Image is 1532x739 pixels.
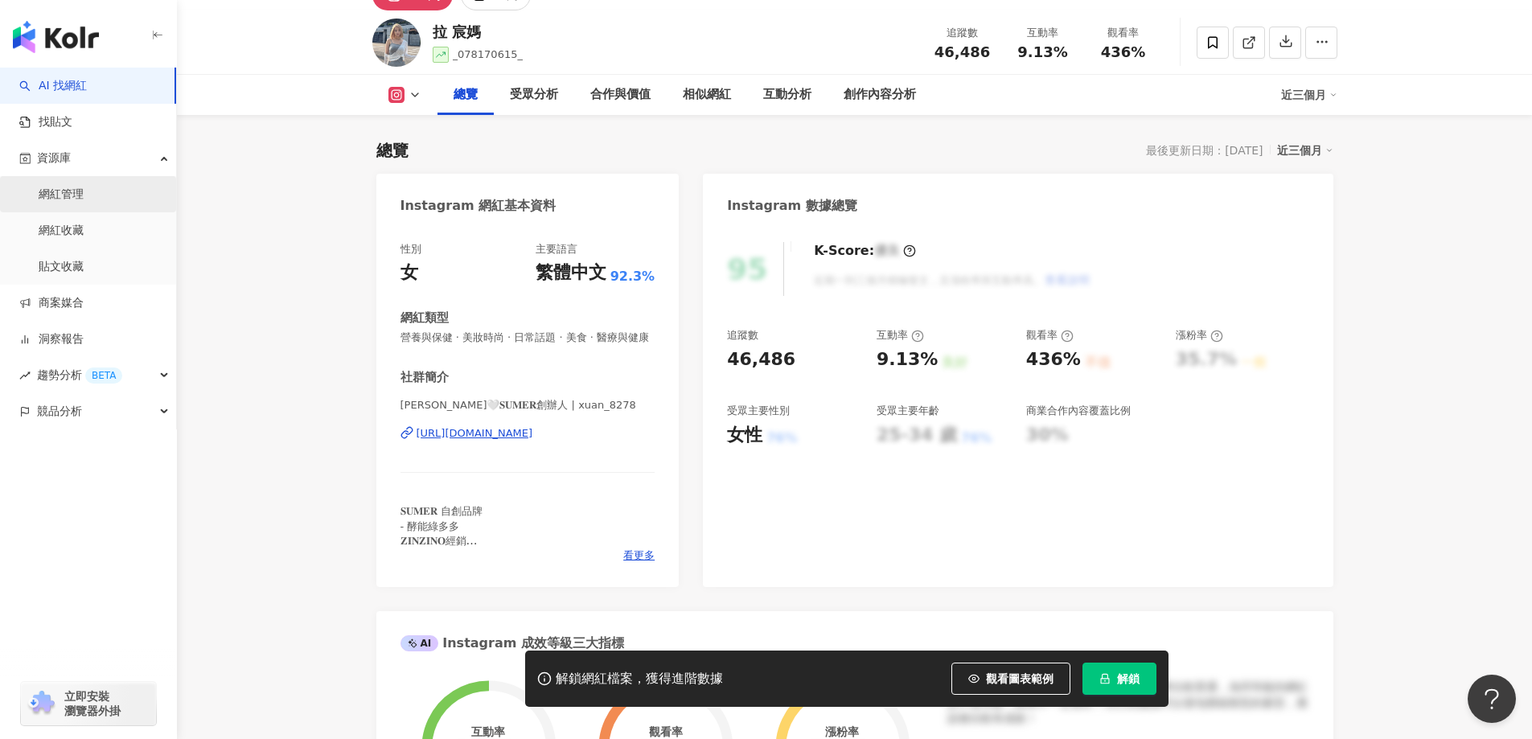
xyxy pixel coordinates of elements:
[536,242,577,257] div: 主要語言
[1099,673,1111,684] span: lock
[877,347,938,372] div: 9.13%
[510,85,558,105] div: 受眾分析
[376,139,409,162] div: 總覽
[1026,404,1131,418] div: 商業合作內容覆蓋比例
[610,268,655,285] span: 92.3%
[727,197,857,215] div: Instagram 數據總覽
[1277,140,1333,161] div: 近三個月
[727,423,762,448] div: 女性
[471,725,505,738] div: 互動率
[85,367,122,384] div: BETA
[37,140,71,176] span: 資源庫
[844,85,916,105] div: 創作內容分析
[1026,347,1081,372] div: 436%
[986,672,1054,685] span: 觀看圖表範例
[1117,672,1140,685] span: 解鎖
[39,187,84,203] a: 網紅管理
[400,261,418,285] div: 女
[825,725,859,738] div: 漲粉率
[1093,25,1154,41] div: 觀看率
[1017,44,1067,60] span: 9.13%
[1026,328,1074,343] div: 觀看率
[877,328,924,343] div: 互動率
[814,242,916,260] div: K-Score :
[19,114,72,130] a: 找貼文
[37,393,82,429] span: 競品分析
[400,635,439,651] div: AI
[26,691,57,716] img: chrome extension
[39,259,84,275] a: 貼文收藏
[372,18,421,67] img: KOL Avatar
[727,404,790,418] div: 受眾主要性別
[453,48,523,60] span: _078170615_
[400,330,655,345] span: 營養與保健 · 美妝時尚 · 日常話題 · 美食 · 醫療與健康
[1146,144,1263,157] div: 最後更新日期：[DATE]
[623,548,655,563] span: 看更多
[400,398,655,413] span: [PERSON_NAME]🤍𝐒𝐔𝐌𝐄𝐑創辦人 | xuan_8278
[21,682,156,725] a: chrome extension立即安裝 瀏覽器外掛
[433,22,523,42] div: 拉 宸媽
[19,78,87,94] a: searchAI 找網紅
[763,85,811,105] div: 互動分析
[19,295,84,311] a: 商案媒合
[556,671,723,688] div: 解鎖網紅檔案，獲得進階數據
[1281,82,1337,108] div: 近三個月
[454,85,478,105] div: 總覽
[39,223,84,239] a: 網紅收藏
[400,242,421,257] div: 性別
[1012,25,1074,41] div: 互動率
[400,310,449,326] div: 網紅類型
[727,347,795,372] div: 46,486
[932,25,993,41] div: 追蹤數
[877,404,939,418] div: 受眾主要年齡
[536,261,606,285] div: 繁體中文
[951,663,1070,695] button: 觀看圖表範例
[400,505,655,590] span: 𝐒𝐔𝐌𝐄𝐑 自創品牌 - 酵能綠多多 𝐙𝐈𝐍𝐙𝐈𝐍𝐎經銷 - [PERSON_NAME]油「液態[PERSON_NAME]魚油」 - 威力秀「綜合維生素液態飲」 直播&產品專區 @_im5203
[727,328,758,343] div: 追蹤數
[64,689,121,718] span: 立即安裝 瀏覽器外掛
[19,370,31,381] span: rise
[19,331,84,347] a: 洞察報告
[13,21,99,53] img: logo
[400,634,624,652] div: Instagram 成效等級三大指標
[400,426,655,441] a: [URL][DOMAIN_NAME]
[649,725,683,738] div: 觀看率
[1082,663,1156,695] button: 解鎖
[37,357,122,393] span: 趨勢分析
[400,369,449,386] div: 社群簡介
[1176,328,1223,343] div: 漲粉率
[590,85,651,105] div: 合作與價值
[400,197,557,215] div: Instagram 網紅基本資料
[1101,44,1146,60] span: 436%
[417,426,533,441] div: [URL][DOMAIN_NAME]
[683,85,731,105] div: 相似網紅
[934,43,990,60] span: 46,486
